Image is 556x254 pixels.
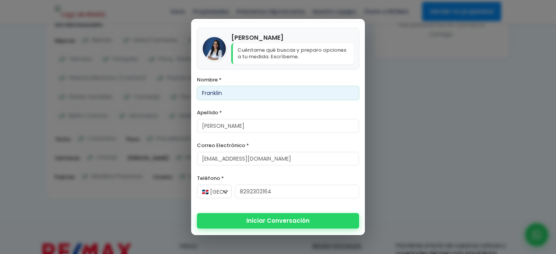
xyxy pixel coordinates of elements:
[197,173,359,183] label: Teléfono *
[203,37,226,60] img: Jessica Concepción
[231,43,354,64] p: Cuéntame qué buscas y preparo opciones a tu medida. Escríbeme.
[235,185,359,198] input: 123-456-7890
[197,108,359,117] label: Apellido *
[231,33,354,42] h4: [PERSON_NAME]
[197,75,359,85] label: Nombre *
[197,141,359,150] label: Correo Electrónico *
[197,213,359,229] button: Iniciar Conversación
